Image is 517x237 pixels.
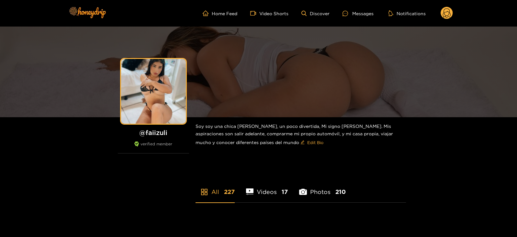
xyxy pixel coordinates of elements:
span: appstore [200,188,208,196]
a: Discover [301,11,330,16]
div: Messages [343,10,374,17]
li: Videos [246,173,288,202]
span: 210 [335,188,346,196]
li: Photos [299,173,346,202]
span: 17 [282,188,288,196]
span: video-camera [250,10,259,16]
h1: @ faiizuli [118,129,189,137]
span: Edit Bio [307,139,323,146]
span: edit [300,140,305,145]
button: Notifications [387,10,428,17]
span: 227 [224,188,235,196]
a: Video Shorts [250,10,288,16]
button: editEdit Bio [299,137,325,148]
a: Home Feed [203,10,237,16]
div: verified member [118,141,189,153]
li: All [196,173,235,202]
div: Soy soy una chica [PERSON_NAME], un poco divertida, Mi signo [PERSON_NAME]. Mis aspiraciones son ... [196,117,406,153]
span: home [203,10,212,16]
